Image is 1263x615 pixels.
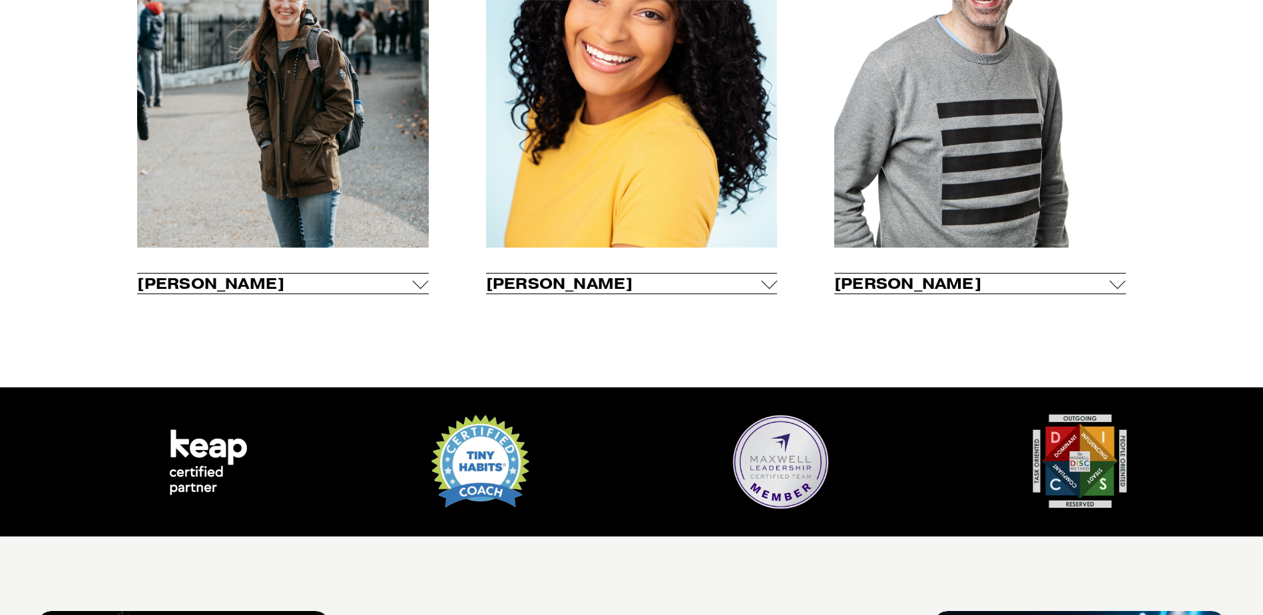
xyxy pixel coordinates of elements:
button: [PERSON_NAME] [137,274,429,294]
button: [PERSON_NAME] [486,274,778,294]
span: [PERSON_NAME] [834,274,1110,293]
span: [PERSON_NAME] [137,274,413,293]
button: [PERSON_NAME] [834,274,1126,294]
span: [PERSON_NAME] [486,274,762,293]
